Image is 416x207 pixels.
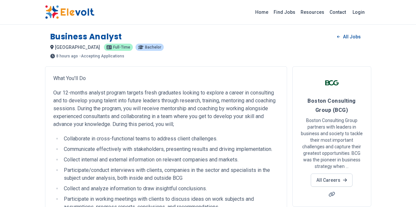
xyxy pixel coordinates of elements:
[301,117,363,170] p: Boston Consulting Group partners with leaders in business and society to tackle their most import...
[307,98,356,113] span: Boston Consulting Group (BCG)
[324,74,340,91] img: Boston Consulting Group (BCG)
[311,174,353,187] a: All Careers
[45,5,94,19] img: Elevolt
[253,7,271,17] a: Home
[79,54,124,58] p: - Accepting Applications
[56,54,78,58] span: 8 hours ago
[327,7,349,17] a: Contact
[349,6,369,19] a: Login
[332,32,366,42] a: All Jobs
[50,31,122,42] h1: Business Analyst
[53,74,279,82] p: What You'll Do
[271,7,298,17] a: Find Jobs
[113,45,130,49] span: Full-time
[298,7,327,17] a: Resources
[53,89,279,128] p: Our 12-months analyst program targets fresh graduates looking to explore a career in consulting a...
[62,166,279,182] li: Participate/conduct interviews with clients, companies in the sector and specialists in the subje...
[62,135,279,143] li: Collaborate in cross-functional teams to address client challenges.
[62,145,279,153] li: Communicate effectively with stakeholders, presenting results and driving implementation.
[145,45,161,49] span: Bachelor
[62,185,279,193] li: Collect and analyze information to draw insightful conclusions.
[62,156,279,164] li: Collect internal and external information on relevant companies and markets.
[55,45,100,50] span: [GEOGRAPHIC_DATA]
